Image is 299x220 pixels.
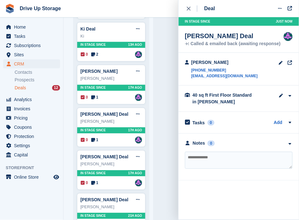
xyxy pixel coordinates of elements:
a: menu [3,95,60,104]
span: In stage since [80,214,106,218]
span: Sites [14,50,52,59]
span: Home [14,23,52,31]
a: menu [3,150,60,159]
span: In stage since [80,86,106,90]
a: Ki Deal [80,26,95,31]
span: Just now [276,19,293,24]
span: 0 [81,180,88,186]
a: [EMAIL_ADDRESS][DOMAIN_NAME] [191,73,258,79]
span: CRM [14,59,52,68]
span: Tasks [14,32,52,41]
img: Andy [135,180,142,187]
div: [PERSON_NAME] [191,59,258,66]
span: Storefront [6,165,63,171]
span: 1 [91,95,99,100]
a: Deals 12 [15,85,60,91]
span: Online Store [14,173,52,182]
span: Pricing [14,113,52,122]
div: [PERSON_NAME] [80,76,142,82]
span: 0 [81,95,88,100]
span: 17H AGO [128,171,142,176]
div: Deal [204,5,215,12]
span: 0 [81,52,88,58]
div: 0 [207,141,215,146]
div: [PERSON_NAME] [80,161,142,168]
span: In stage since [80,43,106,47]
div: Called & emailed back (awaiting response) [185,42,281,46]
div: [PERSON_NAME] Deal [185,32,281,40]
div: Notes [193,140,205,147]
span: 0 [81,137,88,143]
div: 12 [52,85,60,91]
span: Settings [14,141,52,150]
img: Andy [135,94,142,101]
div: [PERSON_NAME] [80,204,142,210]
img: Andy [284,32,293,41]
a: menu [3,173,60,182]
span: Deals [15,85,26,91]
div: 40 sq ft First Floor Standard in [PERSON_NAME] [193,92,256,105]
a: menu [3,104,60,113]
span: 17H AGO [128,86,142,90]
a: menu [3,113,60,122]
a: [PERSON_NAME] Deal [80,197,128,203]
span: Analytics [14,95,52,104]
a: Prospects [15,77,60,83]
span: Prospects [15,77,34,83]
span: In stage since [80,171,106,176]
a: Preview store [52,173,60,181]
img: stora-icon-8386f47178a22dfd0bd8f6a31ec36ba5ce8667c1dd55bd0f319d3a0aa187defe.svg [5,4,15,13]
span: 17H AGO [128,128,142,133]
span: In stage since [185,19,210,24]
div: Ki [80,33,142,39]
a: Add [274,119,282,127]
a: [PERSON_NAME] Deal [80,112,128,117]
a: menu [3,32,60,41]
a: [PERSON_NAME] Deal [80,155,128,160]
span: 21H AGO [128,214,142,218]
a: menu [3,59,60,68]
span: Subscriptions [14,41,52,50]
span: Invoices [14,104,52,113]
span: Capital [14,150,52,159]
span: In stage since [80,128,106,133]
span: 1 [91,180,99,186]
span: Protection [14,132,52,141]
img: Andy [135,137,142,144]
span: 1 [91,137,99,143]
span: 2 [91,52,99,58]
a: Drive Up Storage [17,3,64,14]
a: menu [3,23,60,31]
a: menu [3,41,60,50]
a: menu [3,132,60,141]
a: [PERSON_NAME] [80,69,118,74]
a: [PHONE_NUMBER] [191,67,258,73]
div: 0 [207,120,215,126]
a: menu [3,50,60,59]
span: 13H AGO [128,43,142,47]
span: Coupons [14,123,52,132]
a: menu [3,141,60,150]
div: [PERSON_NAME] [80,119,142,125]
img: Andy [135,51,142,58]
a: menu [3,123,60,132]
h2: Tasks [193,120,205,126]
a: Contacts [15,69,60,75]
